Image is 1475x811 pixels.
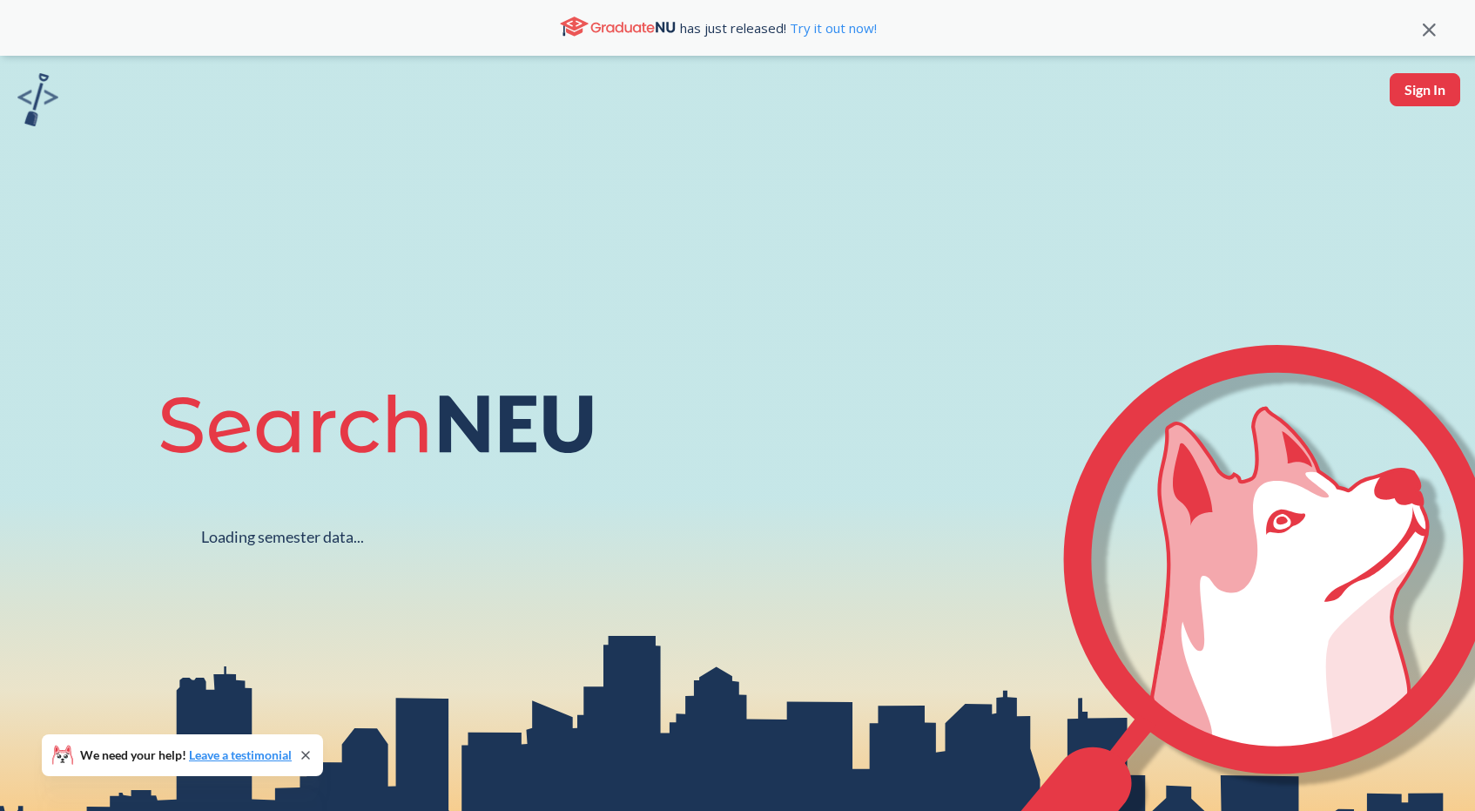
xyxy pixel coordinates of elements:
[201,527,364,547] div: Loading semester data...
[17,73,58,126] img: sandbox logo
[80,749,292,761] span: We need your help!
[786,19,877,37] a: Try it out now!
[1390,73,1460,106] button: Sign In
[680,18,877,37] span: has just released!
[17,73,58,132] a: sandbox logo
[189,747,292,762] a: Leave a testimonial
